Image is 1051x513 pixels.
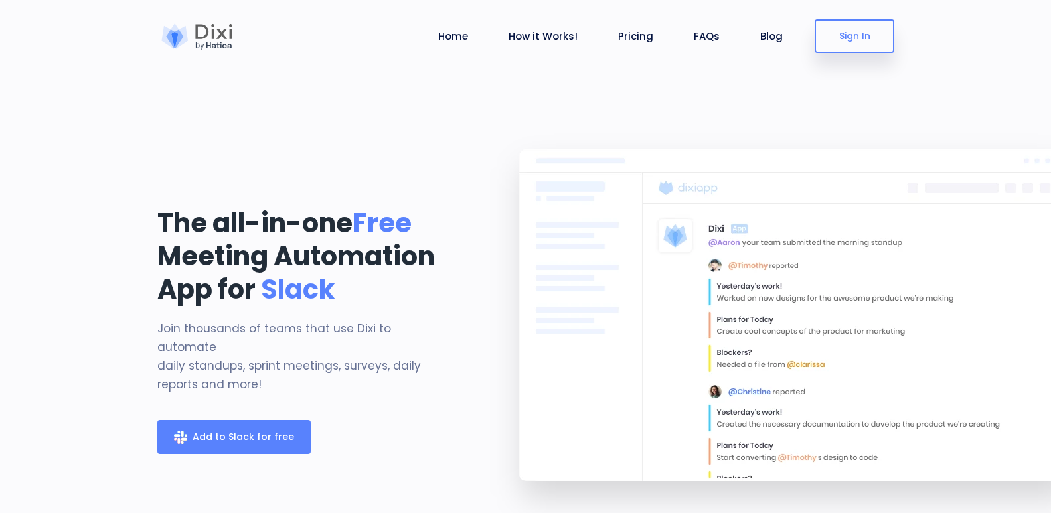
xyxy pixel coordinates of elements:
img: slack_icon_white.svg [174,431,187,444]
a: Sign In [815,19,894,53]
span: Slack [261,271,335,308]
span: Add to Slack for free [193,430,294,443]
span: Free [353,204,412,242]
p: Join thousands of teams that use Dixi to automate daily standups, sprint meetings, surveys, daily... [157,319,453,394]
a: Blog [755,29,788,44]
a: Add to Slack for free [157,420,311,454]
a: Pricing [613,29,659,44]
a: How it Works! [503,29,583,44]
a: FAQs [688,29,725,44]
h1: The all-in-one Meeting Automation App for [157,206,453,306]
a: Home [433,29,473,44]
